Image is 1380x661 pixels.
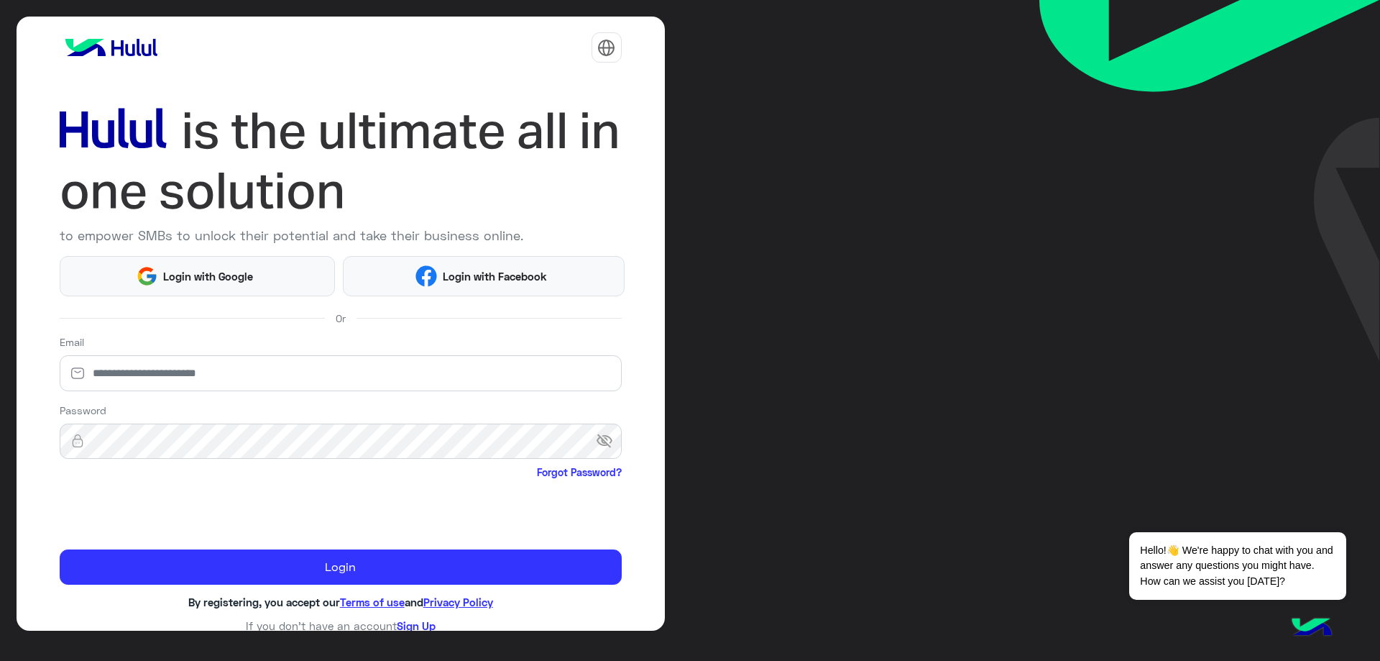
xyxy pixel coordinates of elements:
img: email [60,366,96,380]
img: logo [60,33,163,62]
img: Google [136,265,157,287]
h6: If you don’t have an account [60,619,622,632]
span: visibility_off [596,429,622,455]
p: to empower SMBs to unlock their potential and take their business online. [60,226,622,245]
button: Login with Facebook [343,256,624,296]
img: tab [597,39,615,57]
iframe: reCAPTCHA [60,483,278,539]
span: Login with Facebook [437,268,552,285]
label: Password [60,403,106,418]
img: Facebook [415,265,437,287]
button: Login with Google [60,256,336,296]
span: By registering, you accept our [188,596,340,608]
span: Hello!👋 We're happy to chat with you and answer any questions you might have. How can we assist y... [1129,532,1345,600]
span: and [405,596,423,608]
span: Or [336,311,346,326]
label: Email [60,334,84,350]
img: lock [60,434,96,448]
span: Login with Google [158,268,259,285]
img: hululLoginTitle_EN.svg [60,101,622,221]
a: Forgot Password? [537,465,622,480]
a: Terms of use [340,596,405,608]
img: hulul-logo.png [1287,603,1337,654]
a: Sign Up [397,619,436,632]
button: Login [60,550,622,585]
a: Privacy Policy [423,596,493,608]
